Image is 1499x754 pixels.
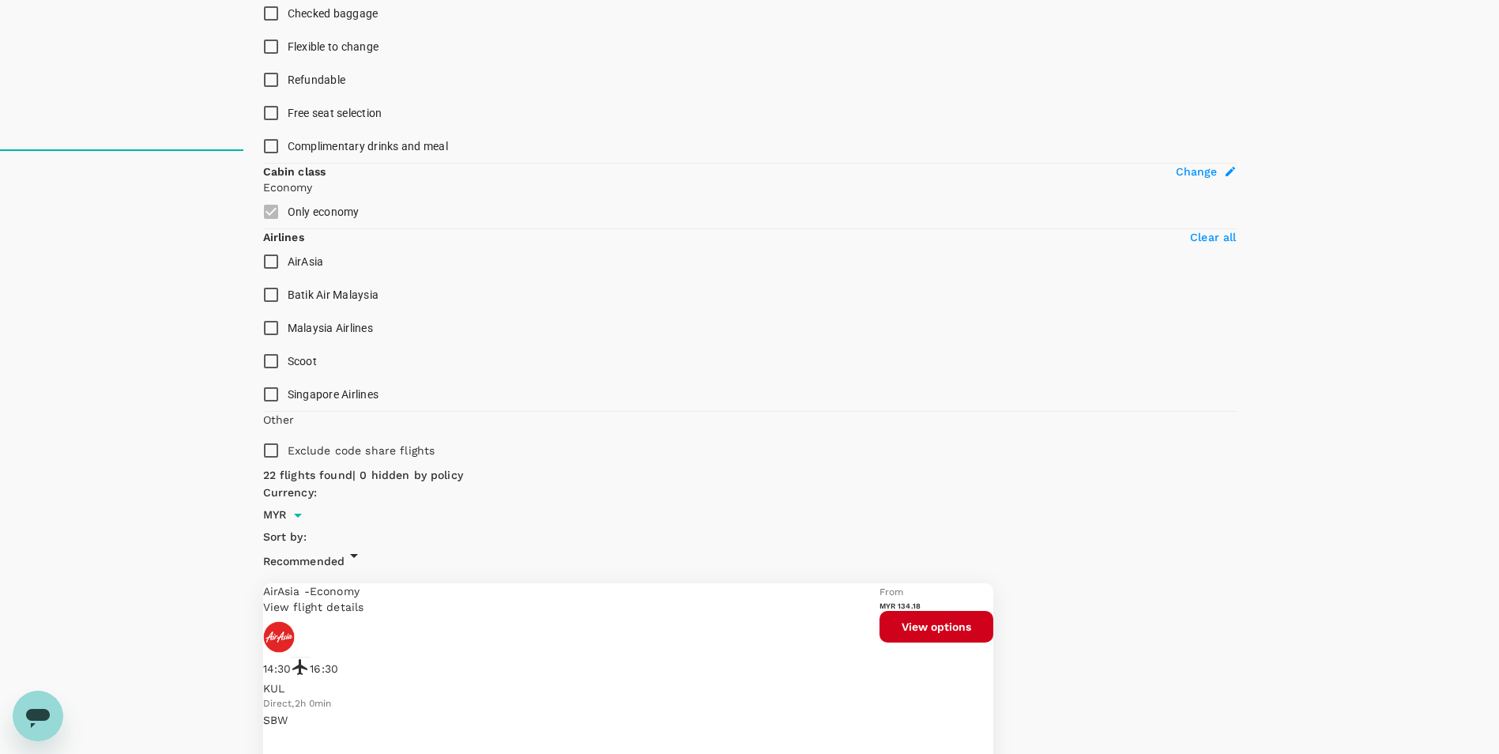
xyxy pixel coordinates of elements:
span: AirAsia [288,255,324,268]
span: Checked baggage [288,7,379,20]
span: Change [1176,164,1218,179]
span: Singapore Airlines [288,388,379,401]
p: 16:30 [310,661,338,677]
span: Flexible to change [288,40,379,53]
strong: Airlines [263,231,304,243]
span: Refundable [288,74,346,86]
button: View options [879,611,993,643]
p: Exclude code share flights [288,443,435,458]
span: Scoot [288,355,317,368]
p: 14:30 [263,661,292,677]
span: Batik Air Malaysia [288,288,379,301]
p: View flight details [263,599,879,615]
span: Malaysia Airlines [288,322,373,334]
p: KUL [263,680,879,696]
button: Open [287,504,309,526]
span: Sort by : [263,530,307,543]
p: Economy [263,179,1237,195]
span: Economy [310,585,360,598]
span: Free seat selection [288,107,382,119]
span: Only economy [288,205,360,218]
span: - [304,585,310,598]
span: From [879,586,904,598]
h6: MYR 134.18 [879,601,993,611]
span: Complimentary drinks and meal [288,140,448,153]
iframe: Button to launch messaging window [13,691,63,741]
p: SBW [263,712,879,728]
img: AK [263,621,295,653]
p: Clear all [1190,229,1236,245]
div: 22 flights found | 0 hidden by policy [263,467,993,484]
strong: Cabin class [263,165,326,178]
p: Other [263,412,295,428]
div: Direct , 2h 0min [263,696,879,712]
span: Recommended [263,555,345,567]
span: AirAsia [263,585,304,598]
span: Currency : [263,486,317,499]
